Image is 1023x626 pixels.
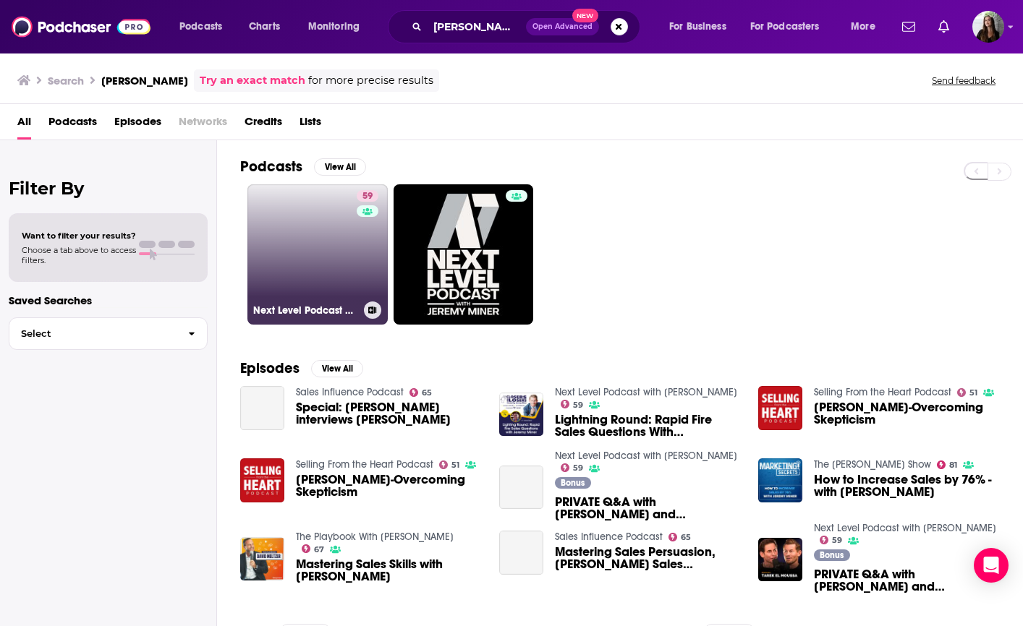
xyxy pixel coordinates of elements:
p: Saved Searches [9,293,208,307]
span: Podcasts [179,17,222,37]
button: open menu [841,15,893,38]
a: Episodes [114,110,161,140]
span: Monitoring [308,17,360,37]
span: 51 [969,390,977,396]
a: 65 [409,388,433,397]
button: Select [9,317,208,350]
span: PRIVATE Q&A with [PERSON_NAME] and [PERSON_NAME] El [PERSON_NAME] [814,568,1000,593]
span: Choose a tab above to access filters. [22,245,136,265]
a: Mastering Sales Skills with Jeremy Miner [296,558,482,583]
a: Next Level Podcast with Jeremy Miner [814,522,996,534]
a: 59 [357,190,378,202]
div: Open Intercom Messenger [974,548,1009,583]
a: Next Level Podcast with Jeremy Miner [555,450,737,462]
span: For Business [669,17,726,37]
a: Mastering Sales Persuasion, Jeremy Miner Sales Influence(r) [555,546,741,570]
span: Lightning Round: Rapid Fire Sales Questions With [PERSON_NAME] [555,413,741,438]
span: [PERSON_NAME]-Overcoming Skepticism [296,473,482,498]
a: 65 [668,533,692,541]
img: Jeremy Miner-Overcoming Skepticism [240,458,284,502]
a: 59Next Level Podcast with [PERSON_NAME] [247,184,388,325]
a: The Playbook With David Meltzer [296,531,454,543]
a: Next Level Podcast with Jeremy Miner [555,386,737,398]
h2: Podcasts [240,158,302,176]
a: 59 [561,400,584,408]
span: Logged in as bnmartinn [972,11,1004,43]
span: Networks [179,110,227,140]
a: PodcastsView All [240,158,366,176]
img: Mastering Sales Skills with Jeremy Miner [240,537,284,581]
a: Credits [245,110,282,140]
a: Mastering Sales Persuasion, Jeremy Miner Sales Influence(r) [499,531,543,575]
input: Search podcasts, credits, & more... [428,15,526,38]
span: 81 [949,462,957,468]
h3: Search [48,74,84,87]
a: 67 [302,544,325,553]
button: View All [314,158,366,176]
h2: Episodes [240,359,300,377]
span: Select [9,329,177,338]
a: Podchaser - Follow, Share and Rate Podcasts [12,13,150,40]
button: Show profile menu [972,11,1004,43]
a: 51 [957,388,978,397]
a: Special: Jeremy Miner interviews Victor Antonio [240,386,284,430]
a: PRIVATE Q&A with Jeremy Miner and Tarek El Moussa [814,568,1000,593]
img: PRIVATE Q&A with Jeremy Miner and Tarek El Moussa [758,538,802,582]
span: 65 [422,390,432,396]
button: View All [311,360,363,377]
span: Bonus [820,551,844,559]
a: 59 [561,463,584,472]
a: EpisodesView All [240,359,363,377]
span: 67 [314,546,324,553]
a: Lists [300,110,321,140]
span: For Podcasters [750,17,820,37]
button: open menu [169,15,241,38]
a: How to Increase Sales by 76% - with Jeremy Miner [814,473,1000,498]
button: Send feedback [928,74,1000,87]
span: for more precise results [308,72,433,89]
a: Podcasts [48,110,97,140]
button: Open AdvancedNew [526,18,599,35]
img: How to Increase Sales by 76% - with Jeremy Miner [758,458,802,502]
span: Special: [PERSON_NAME] interviews [PERSON_NAME] [296,401,482,426]
img: Jeremy Miner-Overcoming Skepticism [758,386,802,430]
a: Special: Jeremy Miner interviews Victor Antonio [296,401,482,426]
a: Charts [239,15,289,38]
span: Bonus [561,479,585,487]
a: Jeremy Miner-Overcoming Skepticism [814,401,1000,426]
span: Charts [249,17,280,37]
span: New [572,9,598,22]
a: Try an exact match [200,72,305,89]
a: Sales Influence Podcast [296,386,404,398]
span: Mastering Sales Skills with [PERSON_NAME] [296,558,482,583]
a: 59 [820,536,843,544]
button: open menu [298,15,378,38]
span: [PERSON_NAME]-Overcoming Skepticism [814,401,1000,426]
span: 59 [362,189,373,204]
span: PRIVATE Q&A with [PERSON_NAME] and [PERSON_NAME] [555,496,741,520]
a: 81 [937,460,958,469]
img: Lightning Round: Rapid Fire Sales Questions With Jeremy Miner [499,393,543,437]
a: All [17,110,31,140]
a: Jeremy Miner-Overcoming Skepticism [296,473,482,498]
span: How to Increase Sales by 76% - with [PERSON_NAME] [814,473,1000,498]
span: Mastering Sales Persuasion, [PERSON_NAME] Sales Influence(r) [555,546,741,570]
h2: Filter By [9,178,208,199]
a: Show notifications dropdown [933,14,955,39]
span: 65 [681,534,691,541]
span: 59 [832,537,842,544]
a: PRIVATE Q&A with Jeremy Miner and Russell Brunson [555,496,741,520]
span: 51 [451,462,459,468]
h3: [PERSON_NAME] [101,74,188,87]
button: open menu [659,15,744,38]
